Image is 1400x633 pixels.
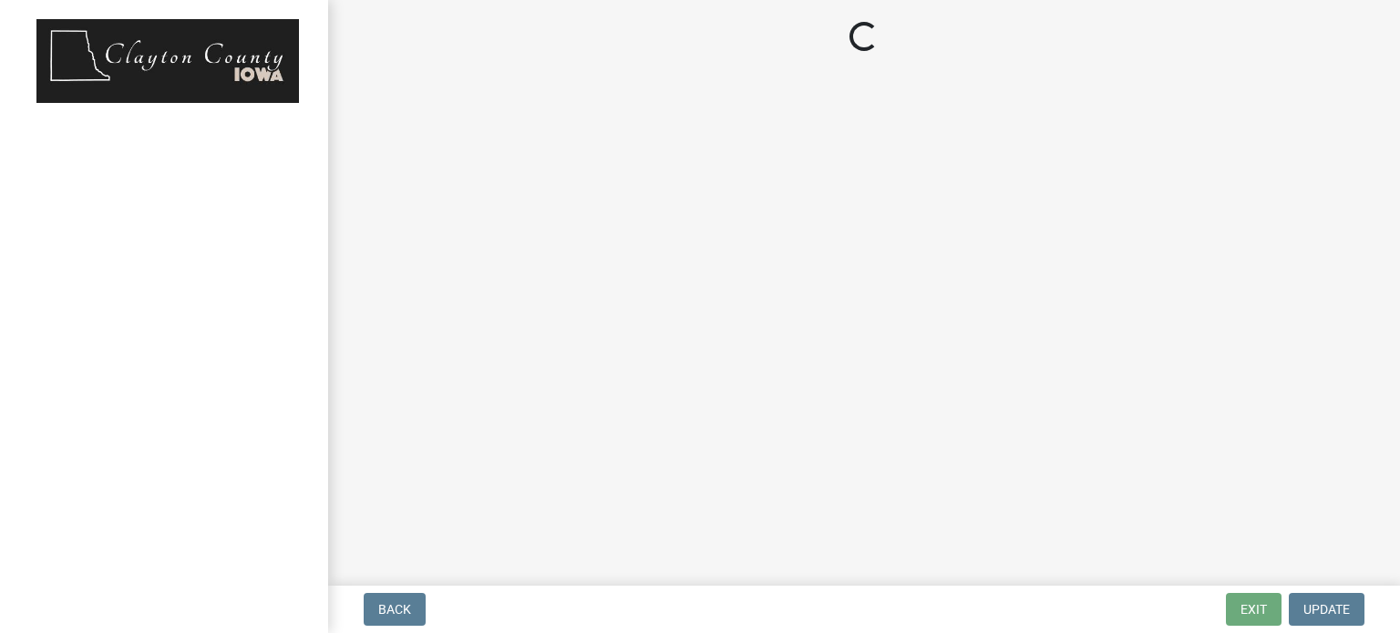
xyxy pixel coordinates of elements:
[364,593,426,626] button: Back
[36,19,299,103] img: Clayton County, Iowa
[378,602,411,617] span: Back
[1289,593,1364,626] button: Update
[1226,593,1282,626] button: Exit
[1303,602,1350,617] span: Update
